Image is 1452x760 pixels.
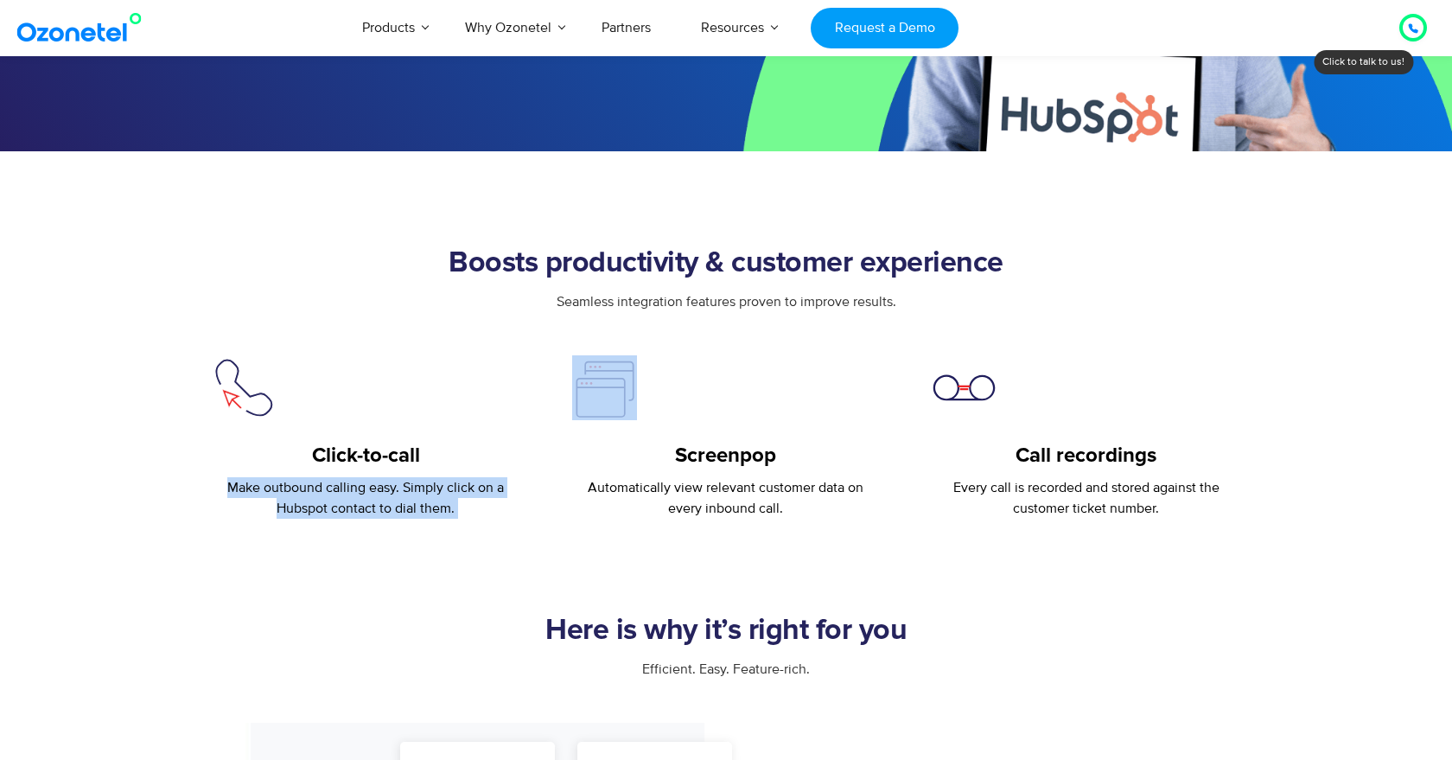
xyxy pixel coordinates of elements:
[932,444,1240,469] h5: Call recordings
[642,661,810,678] span: Efficient. Easy. Feature-rich.
[212,444,520,469] h5: Click-to-call
[212,477,520,519] p: Make outbound calling easy. Simply click on a Hubspot contact to dial them.
[186,246,1266,281] h2: Boosts productivity & customer experience
[186,614,1266,648] h2: Here is why it’s right for you
[557,293,896,310] span: Seamless integration features proven to improve results.
[572,477,881,519] p: Automatically view relevant customer data on every inbound call.
[932,355,997,420] img: Call Recordings
[572,355,637,420] img: unified window
[932,477,1240,519] p: Every call is recorded and stored against the customer ticket number.
[212,355,277,420] img: click to call
[572,444,881,469] h5: Screenpop
[811,8,958,48] a: Request a Demo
